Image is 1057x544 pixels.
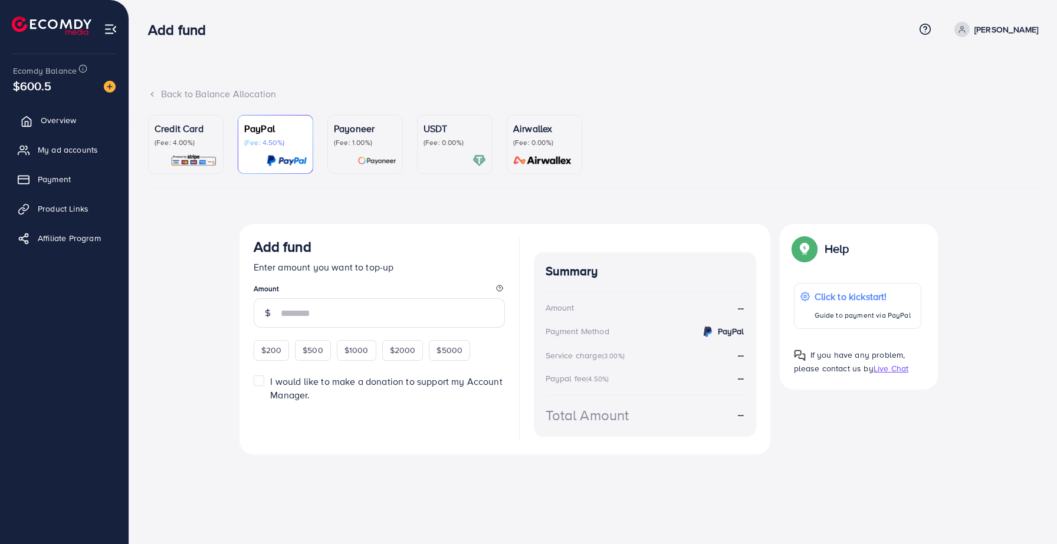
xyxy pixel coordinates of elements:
[9,197,120,220] a: Product Links
[718,325,744,337] strong: PayPal
[815,289,911,304] p: Click to kickstart!
[13,77,51,94] span: $600.5
[546,405,629,426] div: Total Amount
[38,173,71,185] span: Payment
[513,121,576,136] p: Airwallex
[334,138,396,147] p: (Fee: 1.00%)
[974,22,1038,37] p: [PERSON_NAME]
[270,375,502,401] span: I would like to make a donation to support my Account Manager.
[254,238,311,255] h3: Add fund
[303,344,323,356] span: $500
[13,65,77,77] span: Ecomdy Balance
[794,350,806,361] img: Popup guide
[510,154,576,167] img: card
[148,21,215,38] h3: Add fund
[546,350,628,361] div: Service charge
[586,374,609,384] small: (4.50%)
[155,121,217,136] p: Credit Card
[1007,491,1048,535] iframe: Chat
[436,344,462,356] span: $5000
[546,302,575,314] div: Amount
[267,154,307,167] img: card
[794,238,815,259] img: Popup guide
[254,260,505,274] p: Enter amount you want to top-up
[9,167,120,191] a: Payment
[38,203,88,215] span: Product Links
[874,362,908,374] span: Live Chat
[12,17,91,35] img: logo
[254,283,505,298] legend: Amount
[344,344,369,356] span: $1000
[602,351,625,361] small: (3.00%)
[738,348,744,361] strong: --
[104,22,117,36] img: menu
[261,344,282,356] span: $200
[9,226,120,250] a: Affiliate Program
[546,325,609,337] div: Payment Method
[334,121,396,136] p: Payoneer
[41,114,76,126] span: Overview
[546,264,744,279] h4: Summary
[148,87,1038,101] div: Back to Balance Allocation
[701,325,715,339] img: credit
[244,138,307,147] p: (Fee: 4.50%)
[244,121,307,136] p: PayPal
[155,138,217,147] p: (Fee: 4.00%)
[513,138,576,147] p: (Fee: 0.00%)
[170,154,217,167] img: card
[738,301,744,315] strong: --
[815,308,911,322] p: Guide to payment via PayPal
[9,108,120,132] a: Overview
[424,138,486,147] p: (Fee: 0.00%)
[104,81,116,93] img: image
[38,144,98,156] span: My ad accounts
[357,154,396,167] img: card
[546,372,613,384] div: Paypal fee
[825,242,849,256] p: Help
[738,371,744,384] strong: --
[738,408,744,421] strong: --
[38,232,101,244] span: Affiliate Program
[9,138,120,161] a: My ad accounts
[390,344,416,356] span: $2000
[950,22,1038,37] a: [PERSON_NAME]
[472,154,486,167] img: card
[794,349,905,374] span: If you have any problem, please contact us by
[424,121,486,136] p: USDT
